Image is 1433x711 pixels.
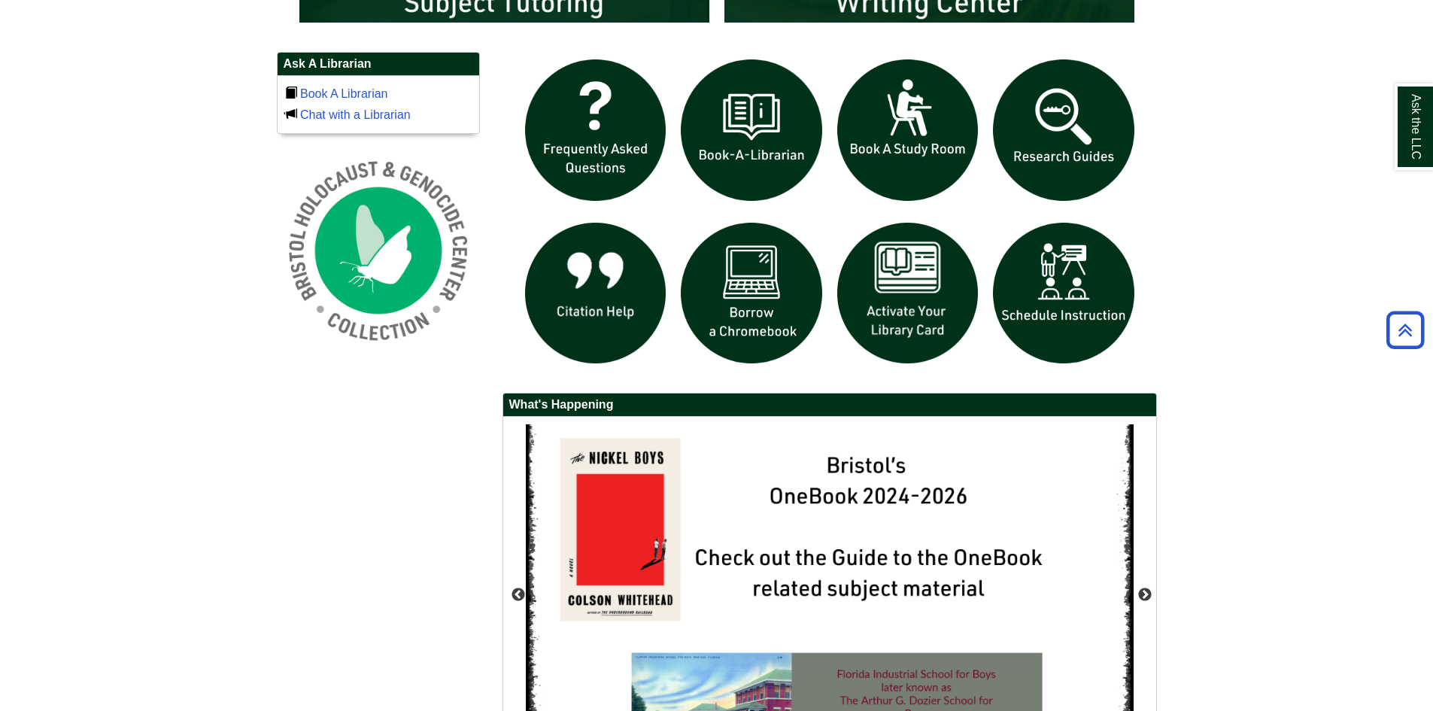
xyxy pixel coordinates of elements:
button: Next [1137,588,1152,603]
img: citation help icon links to citation help guide page [518,215,674,372]
a: Back to Top [1381,320,1429,340]
img: Research Guides icon links to research guides web page [985,52,1142,208]
img: activate Library Card icon links to form to activate student ID into library card [830,215,986,372]
img: Book a Librarian icon links to book a librarian web page [673,52,830,208]
h2: Ask A Librarian [278,53,479,76]
img: Borrow a chromebook icon links to the borrow a chromebook web page [673,215,830,372]
h2: What's Happening [503,393,1156,417]
div: slideshow [518,52,1142,378]
img: book a study room icon links to book a study room web page [830,52,986,208]
a: Book A Librarian [300,87,388,100]
img: frequently asked questions [518,52,674,208]
img: Holocaust and Genocide Collection [277,149,480,352]
button: Previous [511,588,526,603]
img: For faculty. Schedule Library Instruction icon links to form. [985,215,1142,372]
a: Chat with a Librarian [300,108,411,121]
